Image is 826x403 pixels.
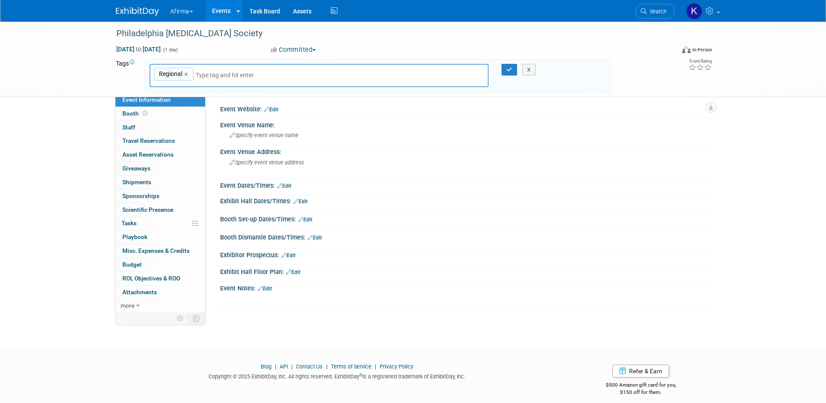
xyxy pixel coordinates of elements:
img: ExhibitDay [116,7,159,16]
div: Event Rating [689,59,712,63]
div: Booth Dismantle Dates/Times: [220,231,711,242]
div: Exhibit Hall Dates/Times: [220,195,711,206]
a: ROI, Objectives & ROO [115,272,205,285]
a: Edit [286,269,300,275]
a: Search [635,4,675,19]
a: Blog [261,363,271,370]
div: Exhibitor Prospectus: [220,249,711,260]
span: Asset Reservations [122,151,174,158]
div: Exhibit Hall Floor Plan: [220,265,711,277]
img: Keirsten Davis [686,3,702,19]
td: Personalize Event Tab Strip [173,313,188,324]
div: Event Venue Address: [220,145,711,156]
a: Edit [281,252,296,258]
span: Regional [157,69,182,78]
a: Shipments [115,176,205,189]
a: Edit [298,217,312,223]
span: Staff [122,124,135,131]
span: Giveaways [122,165,150,172]
span: Search [647,8,667,15]
span: Scientific Presence [122,206,173,213]
span: Sponsorships [122,192,159,199]
div: Booth Set-up Dates/Times: [220,213,711,224]
a: Giveaways [115,162,205,175]
a: Travel Reservations [115,134,205,148]
td: Toggle Event Tabs [187,313,205,324]
span: Budget [122,261,142,268]
a: Tasks [115,217,205,230]
span: Event Information [122,96,171,103]
img: Format-Inperson.png [682,46,691,53]
span: (1 day) [162,47,178,53]
span: Shipments [122,179,151,186]
a: Scientific Presence [115,203,205,217]
a: Misc. Expenses & Credits [115,244,205,258]
a: Edit [258,286,272,292]
a: Refer & Earn [612,365,669,378]
span: Specify event venue address [230,159,304,166]
span: | [324,363,330,370]
div: Copyright © 2025 ExhibitDay, Inc. All rights reserved. ExhibitDay is a registered trademark of Ex... [116,371,559,381]
div: Event Venue Name: [220,119,711,129]
a: Terms of Service [331,363,371,370]
button: X [522,64,536,76]
a: Event Information [115,93,205,107]
span: Playbook [122,233,147,240]
a: Edit [264,107,278,113]
div: Event Website: [220,103,711,114]
a: × [184,69,190,79]
a: Playbook [115,230,205,244]
span: more [121,302,134,309]
sup: ® [359,373,362,378]
td: Tags [116,59,137,92]
div: $500 Amazon gift card for you, [571,376,711,396]
span: | [373,363,378,370]
a: API [280,363,288,370]
a: Sponsorships [115,189,205,203]
div: Event Dates/Times: [220,179,711,190]
div: Philadelphia [MEDICAL_DATA] Society [113,26,662,41]
input: Type tag and hit enter [196,71,316,79]
span: Travel Reservations [122,137,175,144]
a: Privacy Policy [380,363,413,370]
div: Event Notes: [220,282,711,293]
span: | [273,363,278,370]
span: Attachments [122,289,157,296]
div: Event Format [624,45,713,58]
a: more [115,299,205,312]
div: $150 off for them. [571,389,711,396]
span: Booth not reserved yet [141,110,149,116]
span: Misc. Expenses & Credits [122,247,190,254]
a: Contact Us [296,363,323,370]
a: Budget [115,258,205,271]
span: [DATE] [DATE] [116,45,161,53]
span: to [134,46,143,53]
a: Edit [308,235,322,241]
a: Asset Reservations [115,148,205,161]
a: Booth [115,107,205,120]
span: Specify event venue name [230,132,299,139]
span: Booth [122,110,149,117]
a: Attachments [115,286,205,299]
div: In-Person [692,47,712,53]
span: ROI, Objectives & ROO [122,275,180,282]
a: Staff [115,121,205,134]
button: Committed [268,45,319,54]
span: Tasks [122,220,137,227]
span: | [289,363,295,370]
a: Edit [293,198,308,205]
a: Edit [277,183,291,189]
